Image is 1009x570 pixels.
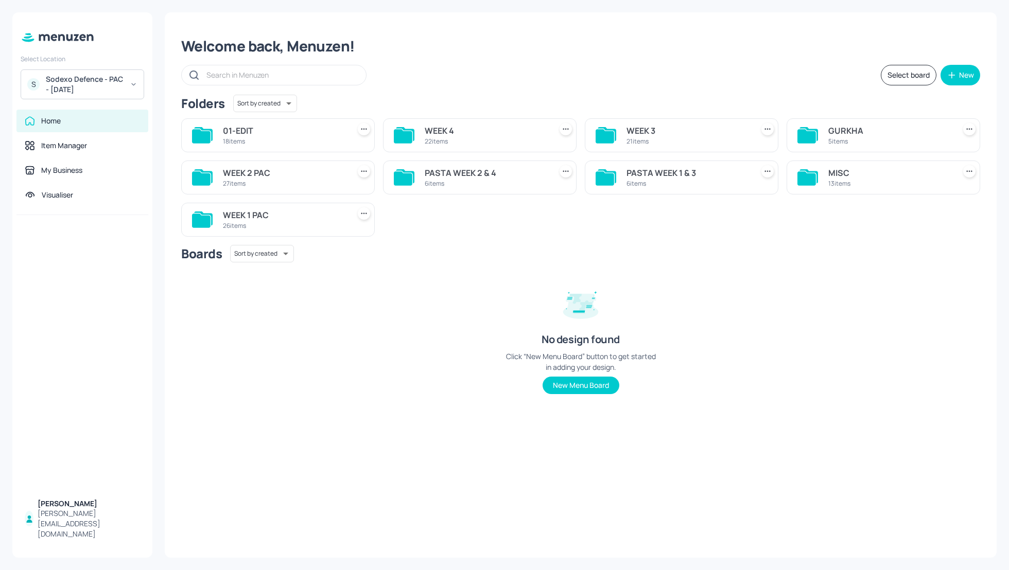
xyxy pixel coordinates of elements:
div: Folders [181,95,225,112]
div: New [959,72,974,79]
div: WEEK 1 PAC [223,209,345,221]
div: S [27,78,40,91]
div: 22 items [425,137,547,146]
div: Visualiser [42,190,73,200]
div: Select Location [21,55,144,63]
div: GURKHA [828,124,951,137]
div: 5 items [828,137,951,146]
div: Sort by created [233,93,297,114]
button: New Menu Board [543,377,619,394]
div: [PERSON_NAME] [38,498,140,509]
div: 18 items [223,137,345,146]
div: 6 items [425,179,547,188]
img: design-empty [555,277,606,328]
div: 13 items [828,179,951,188]
div: MISC [828,167,951,179]
div: WEEK 4 [425,124,547,137]
button: New [941,65,980,85]
div: Home [41,116,61,126]
div: [PERSON_NAME][EMAIL_ADDRESS][DOMAIN_NAME] [38,508,140,539]
div: Welcome back, Menuzen! [181,37,980,56]
input: Search in Menuzen [206,67,356,82]
div: No design found [542,332,620,347]
div: Click “New Menu Board” button to get started in adding your design. [503,351,658,372]
div: WEEK 3 [627,124,749,137]
div: 01-EDIT [223,124,345,137]
div: Sodexo Defence - PAC - [DATE] [46,74,124,95]
div: 6 items [627,179,749,188]
div: My Business [41,165,82,175]
div: Boards [181,245,222,262]
div: PASTA WEEK 1 & 3 [627,167,749,179]
div: 26 items [223,221,345,230]
div: 27 items [223,179,345,188]
div: Sort by created [230,243,294,264]
div: 21 items [627,137,749,146]
button: Select board [881,65,936,85]
div: WEEK 2 PAC [223,167,345,179]
div: PASTA WEEK 2 & 4 [425,167,547,179]
div: Item Manager [41,140,87,151]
